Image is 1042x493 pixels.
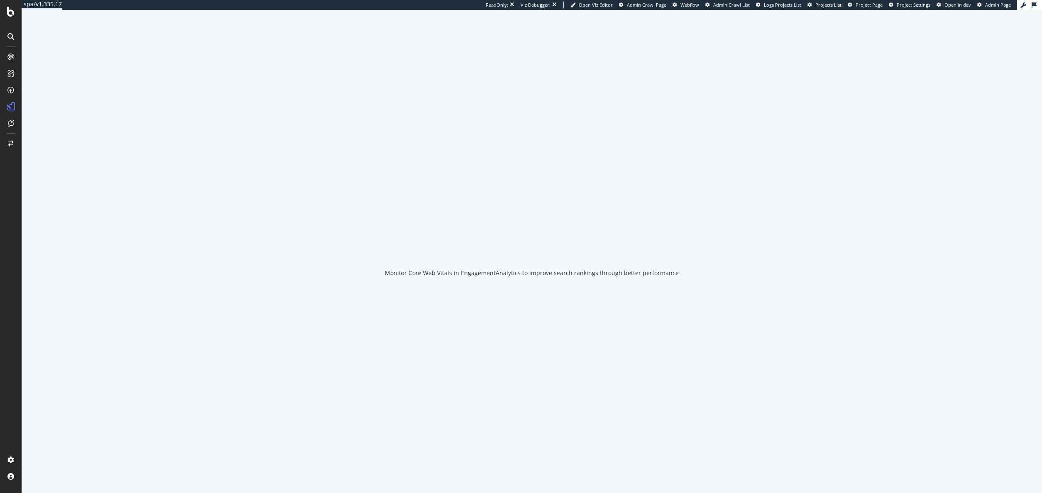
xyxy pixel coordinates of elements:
span: Project Page [856,2,883,8]
a: Admin Page [977,2,1011,8]
a: Webflow [673,2,699,8]
span: Logs Projects List [764,2,801,8]
a: Logs Projects List [756,2,801,8]
span: Webflow [680,2,699,8]
a: Admin Crawl List [705,2,750,8]
span: Open Viz Editor [579,2,613,8]
a: Project Settings [889,2,930,8]
span: Open in dev [944,2,971,8]
div: animation [502,226,562,256]
a: Projects List [807,2,841,8]
span: Admin Page [985,2,1011,8]
a: Project Page [848,2,883,8]
a: Admin Crawl Page [619,2,666,8]
a: Open Viz Editor [570,2,613,8]
a: Open in dev [937,2,971,8]
span: Projects List [815,2,841,8]
span: Admin Crawl List [713,2,750,8]
div: Viz Debugger: [521,2,550,8]
div: Monitor Core Web Vitals in EngagementAnalytics to improve search rankings through better performance [385,269,679,277]
div: ReadOnly: [486,2,508,8]
span: Project Settings [897,2,930,8]
span: Admin Crawl Page [627,2,666,8]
